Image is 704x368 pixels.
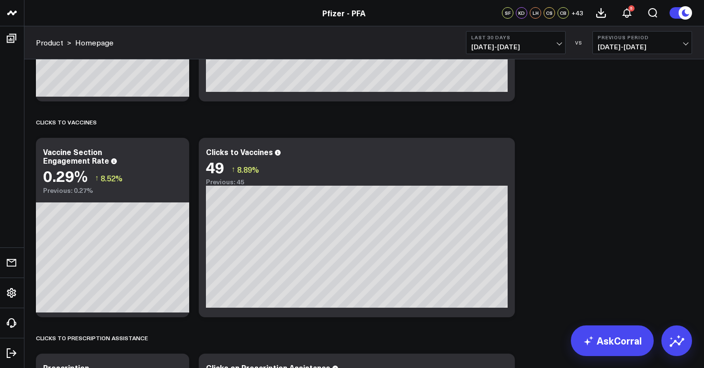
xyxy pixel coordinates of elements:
div: VS [570,40,588,45]
div: 49 [206,158,224,176]
div: 5 [628,5,635,11]
div: KD [516,7,527,19]
a: AskCorral [571,325,654,356]
button: +43 [571,7,583,19]
span: [DATE] - [DATE] [471,43,560,51]
div: CB [557,7,569,19]
div: Vaccine Section Engagement Rate [43,146,109,166]
div: SF [502,7,513,19]
div: Previous: 0.27% [43,187,182,194]
span: ↑ [95,172,99,184]
div: CS [544,7,555,19]
button: Last 30 Days[DATE]-[DATE] [466,31,566,54]
div: Clicks to Vaccines [206,146,273,157]
b: Last 30 Days [471,34,560,40]
span: + 43 [571,10,583,16]
a: Pfizer - PFA [322,8,365,18]
div: 0.29% [43,167,88,184]
span: 8.89% [237,164,259,175]
span: ↑ [231,163,235,176]
a: Homepage [75,37,114,48]
div: > [36,37,71,48]
span: 8.52% [101,173,123,183]
a: Product [36,37,63,48]
div: Clicks to Vaccines [36,111,97,133]
div: LH [530,7,541,19]
b: Previous Period [598,34,687,40]
div: Previous: 45 [206,178,508,186]
button: Previous Period[DATE]-[DATE] [592,31,692,54]
div: Clicks to Prescription Assistance [36,327,148,349]
a: Log Out [3,345,21,362]
span: [DATE] - [DATE] [598,43,687,51]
